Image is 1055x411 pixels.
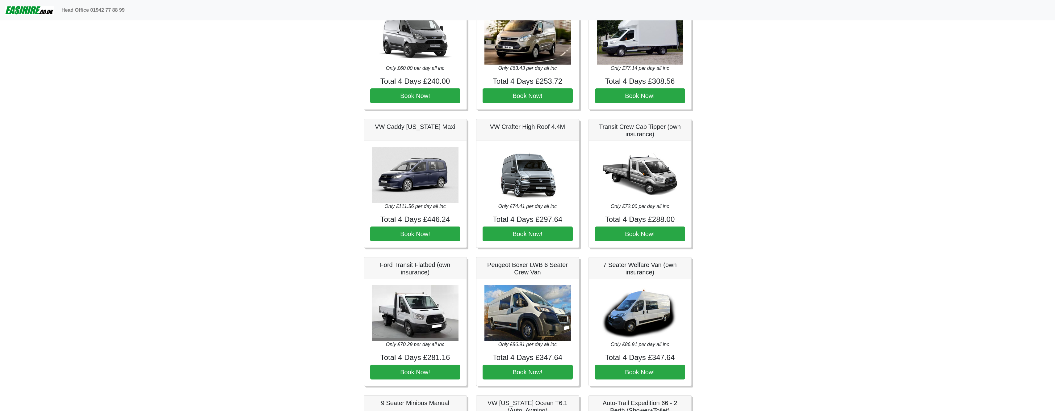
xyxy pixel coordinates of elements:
h5: Ford Transit Flatbed (own insurance) [370,261,460,276]
button: Book Now! [483,365,573,379]
img: Ford Transit SWB Medium Roof [372,9,458,65]
i: Only £70.29 per day all inc [386,342,444,347]
button: Book Now! [483,227,573,241]
i: Only £63.43 per day all inc [498,66,557,71]
h4: Total 4 Days £297.64 [483,215,573,224]
h4: Total 4 Days £446.24 [370,215,460,224]
i: Only £74.41 per day all inc [498,204,557,209]
button: Book Now! [370,365,460,379]
h4: Total 4 Days £308.56 [595,77,685,86]
h5: 7 Seater Welfare Van (own insurance) [595,261,685,276]
img: VW Crafter High Roof 4.4M [484,147,571,203]
button: Book Now! [370,227,460,241]
img: Ford Transit Luton [597,9,683,65]
img: Transit Crew Cab Tipper (own insurance) [597,147,683,203]
img: Ford Transit LWB High Roof [484,9,571,65]
button: Book Now! [595,227,685,241]
h5: Transit Crew Cab Tipper (own insurance) [595,123,685,138]
i: Only £86.91 per day all inc [498,342,557,347]
a: Head Office 01942 77 88 99 [59,4,127,16]
i: Only £86.91 per day all inc [611,342,669,347]
img: easihire_logo_small.png [5,4,54,16]
h4: Total 4 Days £347.64 [483,353,573,362]
h4: Total 4 Days £240.00 [370,77,460,86]
h5: VW Crafter High Roof 4.4M [483,123,573,130]
i: Only £72.00 per day all inc [611,204,669,209]
h5: VW Caddy [US_STATE] Maxi [370,123,460,130]
img: 7 Seater Welfare Van (own insurance) [597,285,683,341]
img: Ford Transit Flatbed (own insurance) [372,285,458,341]
i: Only £77.14 per day all inc [611,66,669,71]
h4: Total 4 Days £288.00 [595,215,685,224]
button: Book Now! [370,88,460,103]
b: Head Office 01942 77 88 99 [61,7,125,13]
h4: Total 4 Days £347.64 [595,353,685,362]
h4: Total 4 Days £253.72 [483,77,573,86]
h5: 9 Seater Minibus Manual [370,399,460,407]
button: Book Now! [595,365,685,379]
h5: Peugeot Boxer LWB 6 Seater Crew Van [483,261,573,276]
i: Only £111.56 per day all inc [384,204,446,209]
img: VW Caddy California Maxi [372,147,458,203]
button: Book Now! [595,88,685,103]
i: Only £60.00 per day all inc [386,66,444,71]
img: Peugeot Boxer LWB 6 Seater Crew Van [484,285,571,341]
button: Book Now! [483,88,573,103]
h4: Total 4 Days £281.16 [370,353,460,362]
